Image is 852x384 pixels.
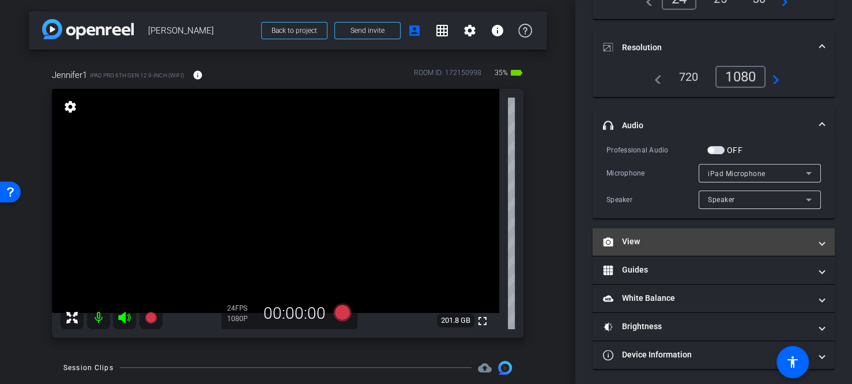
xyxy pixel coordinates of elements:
button: Back to project [261,22,327,39]
span: Send invite [350,26,384,35]
div: Speaker [606,194,699,206]
mat-icon: battery_std [510,66,523,80]
mat-icon: settings [62,100,78,114]
mat-icon: info [193,70,203,80]
mat-panel-title: Audio [603,120,810,132]
mat-panel-title: Guides [603,264,810,276]
mat-expansion-panel-header: View [593,228,835,256]
span: iPad Microphone [708,170,766,178]
button: Send invite [334,22,401,39]
div: 00:00:00 [256,304,333,323]
span: Back to project [272,27,317,35]
mat-expansion-panel-header: Audio [593,107,835,144]
mat-expansion-panel-header: Brightness [593,313,835,341]
label: OFF [725,144,742,156]
span: [PERSON_NAME] [148,19,254,42]
span: Speaker [708,196,735,204]
mat-icon: navigate_before [648,70,662,84]
mat-panel-title: View [603,236,810,248]
img: app-logo [42,19,134,39]
mat-icon: account_box [408,24,421,38]
div: Session Clips [63,362,114,374]
div: 1080P [227,314,256,323]
span: Jennifer1 [52,69,87,81]
div: ROOM ID: 172150998 [414,68,481,84]
mat-icon: fullscreen [476,314,489,328]
div: 720 [670,67,707,87]
mat-expansion-panel-header: Resolution [593,29,835,66]
mat-panel-title: Brightness [603,320,810,333]
mat-expansion-panel-header: Guides [593,256,835,284]
span: 201.8 GB [437,314,474,327]
mat-panel-title: White Balance [603,292,810,304]
span: iPad Pro 6th Gen 12.9-inch (WiFi) [90,71,184,80]
div: Microphone [606,167,699,179]
mat-panel-title: Device Information [603,349,810,361]
div: 1080 [715,66,766,88]
div: 24 [227,304,256,313]
mat-icon: accessibility [786,355,800,369]
div: Resolution [593,66,835,97]
span: FPS [235,304,247,312]
mat-expansion-panel-header: Device Information [593,341,835,369]
mat-panel-title: Resolution [603,42,810,54]
mat-expansion-panel-header: White Balance [593,285,835,312]
mat-icon: navigate_next [766,70,779,84]
mat-icon: settings [463,24,477,38]
span: Destinations for your clips [478,361,492,375]
div: Professional Audio [606,144,707,156]
img: Session clips [498,361,512,375]
mat-icon: cloud_upload [478,361,492,375]
mat-icon: info [491,24,504,38]
mat-icon: grid_on [435,24,449,38]
div: Audio [593,144,835,218]
span: 35% [493,64,510,82]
